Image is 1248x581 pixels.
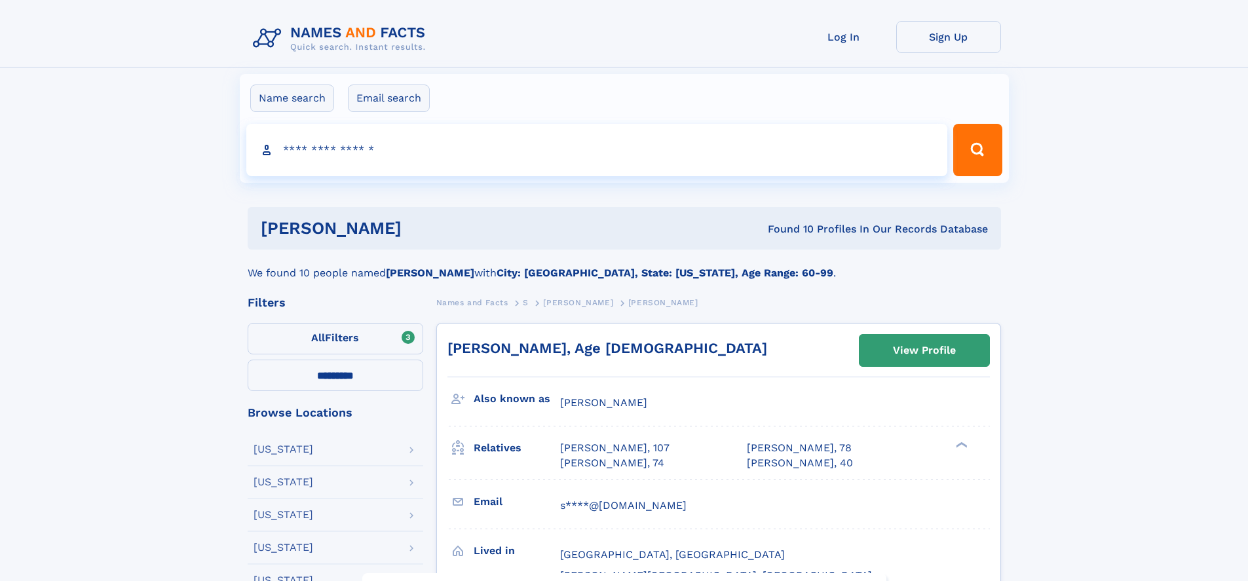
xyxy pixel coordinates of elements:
h1: [PERSON_NAME] [261,220,585,236]
a: Sign Up [896,21,1001,53]
a: [PERSON_NAME], 40 [747,456,853,470]
b: City: [GEOGRAPHIC_DATA], State: [US_STATE], Age Range: 60-99 [497,267,833,279]
span: [GEOGRAPHIC_DATA], [GEOGRAPHIC_DATA] [560,548,785,561]
a: [PERSON_NAME], 74 [560,456,664,470]
a: [PERSON_NAME], 107 [560,441,670,455]
div: Found 10 Profiles In Our Records Database [584,222,988,236]
div: View Profile [893,335,956,365]
div: Filters [248,297,423,309]
a: View Profile [860,335,989,366]
button: Search Button [953,124,1002,176]
div: [US_STATE] [254,510,313,520]
span: All [311,331,325,344]
div: [US_STATE] [254,542,313,553]
a: [PERSON_NAME] [543,294,613,310]
a: [PERSON_NAME], Age [DEMOGRAPHIC_DATA] [447,340,767,356]
b: [PERSON_NAME] [386,267,474,279]
h3: Email [474,491,560,513]
span: [PERSON_NAME] [628,298,698,307]
label: Name search [250,84,334,112]
a: [PERSON_NAME], 78 [747,441,852,455]
span: [PERSON_NAME] [543,298,613,307]
label: Filters [248,323,423,354]
h3: Lived in [474,540,560,562]
div: Browse Locations [248,407,423,419]
h3: Relatives [474,437,560,459]
div: We found 10 people named with . [248,250,1001,281]
span: [PERSON_NAME] [560,396,647,409]
div: [US_STATE] [254,477,313,487]
div: ❯ [953,441,968,449]
a: S [523,294,529,310]
label: Email search [348,84,430,112]
a: Log In [791,21,896,53]
img: Logo Names and Facts [248,21,436,56]
span: S [523,298,529,307]
a: Names and Facts [436,294,508,310]
input: search input [246,124,948,176]
div: [US_STATE] [254,444,313,455]
h3: Also known as [474,388,560,410]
